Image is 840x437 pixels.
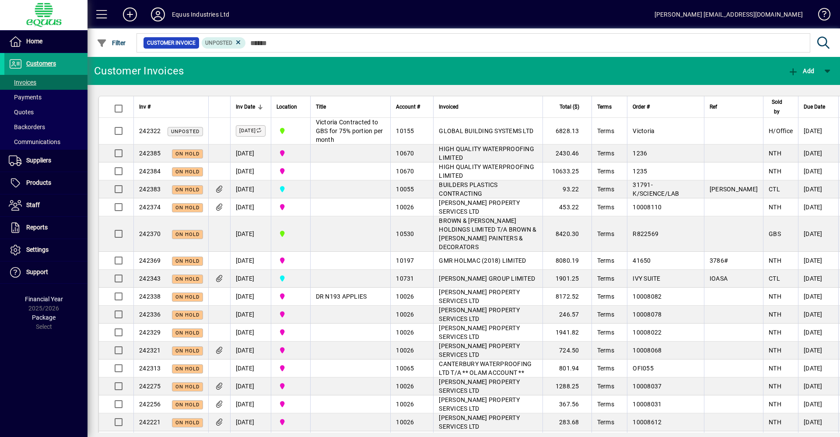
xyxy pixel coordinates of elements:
[439,217,536,250] span: BROWN & [PERSON_NAME] HOLDINGS LIMITED T/A BROWN & [PERSON_NAME] PAINTERS & DECORATORS
[439,307,520,322] span: [PERSON_NAME] PROPERTY SERVICES LTD
[139,275,161,282] span: 242343
[236,125,266,137] label: [DATE]
[139,365,161,372] span: 242313
[26,60,56,67] span: Customers
[396,383,414,390] span: 10026
[633,329,661,336] span: 10008022
[175,366,199,372] span: On hold
[316,119,383,143] span: Victoria Contracted to GBS for 75% portion per month
[276,102,297,112] span: Location
[597,150,614,157] span: Terms
[396,401,414,408] span: 10026
[633,102,650,112] span: Order #
[205,40,232,46] span: Unposted
[798,216,838,252] td: [DATE]
[236,102,255,112] span: Inv Date
[769,168,781,175] span: NTH
[139,419,161,426] span: 242221
[597,230,614,237] span: Terms
[439,275,535,282] span: [PERSON_NAME] GROUP LIMITED
[633,275,660,282] span: IVY SUITE
[230,377,271,395] td: [DATE]
[396,204,414,211] span: 10026
[798,395,838,413] td: [DATE]
[542,359,591,377] td: 801.94
[439,102,537,112] div: Invoiced
[26,246,49,253] span: Settings
[597,127,614,134] span: Terms
[769,383,781,390] span: NTH
[4,239,87,261] a: Settings
[439,360,532,376] span: CANTERBURY WATERPROOFING LTD T/A ** OLAM ACCOUNT **
[798,306,838,324] td: [DATE]
[144,7,172,22] button: Profile
[26,38,42,45] span: Home
[769,311,781,318] span: NTH
[276,274,305,283] span: 3C CENTRAL
[769,204,781,211] span: NTH
[812,2,829,30] a: Knowledge Base
[597,102,612,112] span: Terms
[542,342,591,359] td: 724.50
[26,224,48,231] span: Reports
[798,180,838,198] td: [DATE]
[769,329,781,336] span: NTH
[139,186,161,193] span: 242383
[769,293,781,300] span: NTH
[316,102,326,112] span: Title
[139,102,203,112] div: Inv #
[175,187,199,193] span: On hold
[175,276,199,282] span: On hold
[316,102,385,112] div: Title
[139,311,161,318] span: 242336
[439,342,520,358] span: [PERSON_NAME] PROPERTY SERVICES LTD
[597,365,614,372] span: Terms
[230,270,271,288] td: [DATE]
[32,314,56,321] span: Package
[633,293,661,300] span: 10008082
[769,419,781,426] span: NTH
[439,163,534,179] span: HIGH QUALITY WATERPROOFING LIMITED
[439,127,533,134] span: GLOBAL BUILDING SYSTEMS LTD
[172,7,230,21] div: Equus Industries Ltd
[542,395,591,413] td: 367.56
[439,257,526,264] span: GMR HOLMAC (2018) LIMITED
[276,166,305,176] span: 2N NORTHERN
[97,39,126,46] span: Filter
[798,162,838,180] td: [DATE]
[439,181,497,197] span: BUILDERS PLASTICS CONTRACTING
[139,230,161,237] span: 242370
[4,105,87,120] a: Quotes
[597,257,614,264] span: Terms
[439,289,520,304] span: [PERSON_NAME] PROPERTY SERVICES LTD
[769,230,781,237] span: GBS
[804,102,833,112] div: Due Date
[139,401,161,408] span: 242256
[396,347,414,354] span: 10026
[230,216,271,252] td: [DATE]
[276,202,305,212] span: 2N NORTHERN
[597,293,614,300] span: Terms
[396,127,414,134] span: 10155
[798,118,838,144] td: [DATE]
[542,216,591,252] td: 8420.30
[396,365,414,372] span: 10065
[175,205,199,211] span: On hold
[769,347,781,354] span: NTH
[396,186,414,193] span: 10055
[597,204,614,211] span: Terms
[396,230,414,237] span: 10530
[710,102,717,112] span: Ref
[633,347,661,354] span: 10008068
[439,414,520,430] span: [PERSON_NAME] PROPERTY SERVICES LTD
[633,150,647,157] span: 1236
[597,311,614,318] span: Terms
[139,204,161,211] span: 242374
[786,63,816,79] button: Add
[94,64,184,78] div: Customer Invoices
[26,201,40,208] span: Staff
[175,420,199,426] span: On hold
[139,102,150,112] span: Inv #
[396,150,414,157] span: 10670
[633,383,661,390] span: 10008037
